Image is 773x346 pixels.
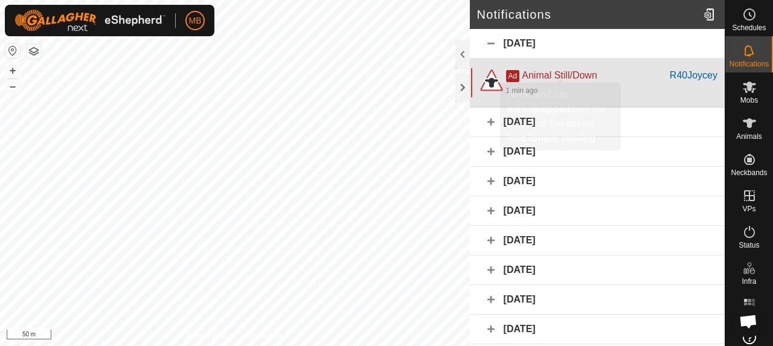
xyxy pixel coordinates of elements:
span: Heatmap [734,314,764,321]
a: Privacy Policy [187,330,233,341]
div: R40Joycey [670,68,717,83]
img: Gallagher Logo [14,10,165,31]
div: [DATE] [470,137,725,167]
h2: Notifications [477,7,699,22]
button: Reset Map [5,43,20,58]
div: [DATE] [470,29,725,59]
span: VPs [742,205,755,213]
div: [DATE] [470,196,725,226]
button: + [5,63,20,78]
span: Notifications [730,60,769,68]
div: [DATE] [470,167,725,196]
span: Mobs [740,97,758,104]
button: Map Layers [27,44,41,59]
div: [DATE] [470,285,725,315]
button: – [5,79,20,94]
div: [DATE] [470,255,725,285]
span: Ad [506,70,520,82]
span: Infra [742,278,756,285]
span: Neckbands [731,169,767,176]
div: [DATE] [470,226,725,255]
div: 1 min ago [506,85,538,96]
a: Contact Us [246,330,282,341]
span: Animals [736,133,762,140]
div: [DATE] [470,315,725,344]
span: Status [739,242,759,249]
span: MB [189,14,202,27]
div: Open chat [732,305,765,338]
div: [DATE] [470,107,725,137]
span: Schedules [732,24,766,31]
span: Animal Still/Down [522,70,597,80]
